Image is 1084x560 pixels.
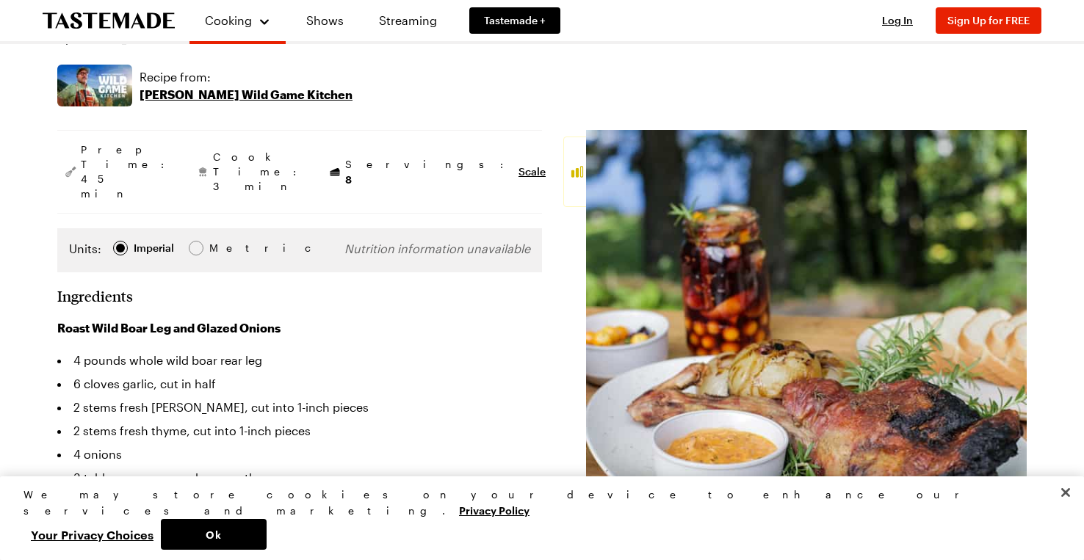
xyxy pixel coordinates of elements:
[209,240,240,256] div: Metric
[57,466,542,490] li: 3 tablespoons cup red vermouth
[484,13,546,28] span: Tastemade +
[882,14,913,26] span: Log In
[24,487,1048,519] div: We may store cookies on your device to enhance our services and marketing.
[57,372,542,396] li: 6 cloves garlic, cut in half
[868,13,927,28] button: Log In
[205,13,252,27] span: Cooking
[69,240,101,258] label: Units:
[57,396,542,419] li: 2 stems fresh [PERSON_NAME], cut into 1-inch pieces
[43,12,175,29] a: To Tastemade Home Page
[81,142,172,201] span: Prep Time: 45 min
[57,287,133,305] h2: Ingredients
[204,6,271,35] button: Cooking
[469,7,560,34] a: Tastemade +
[57,65,132,106] img: Show where recipe is used
[213,150,304,194] span: Cook Time: 3 min
[936,7,1041,34] button: Sign Up for FREE
[140,68,353,103] a: Recipe from:[PERSON_NAME] Wild Game Kitchen
[134,240,176,256] span: Imperial
[345,157,511,187] span: Servings:
[140,68,353,86] p: Recipe from:
[518,164,546,179] button: Scale
[69,240,240,261] div: Imperial Metric
[947,14,1030,26] span: Sign Up for FREE
[1049,476,1082,509] button: Close
[57,443,542,466] li: 4 onions
[134,240,174,256] div: Imperial
[24,519,161,550] button: Your Privacy Choices
[345,172,352,186] span: 8
[24,487,1048,550] div: Privacy
[209,240,242,256] span: Metric
[57,319,542,337] h3: Roast Wild Boar Leg and Glazed Onions
[161,519,267,550] button: Ok
[140,86,353,103] p: [PERSON_NAME] Wild Game Kitchen
[57,419,542,443] li: 2 stems fresh thyme, cut into 1-inch pieces
[57,349,542,372] li: 4 pounds whole wild boar rear leg
[459,503,530,517] a: More information about your privacy, opens in a new tab
[344,241,530,255] span: Nutrition information unavailable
